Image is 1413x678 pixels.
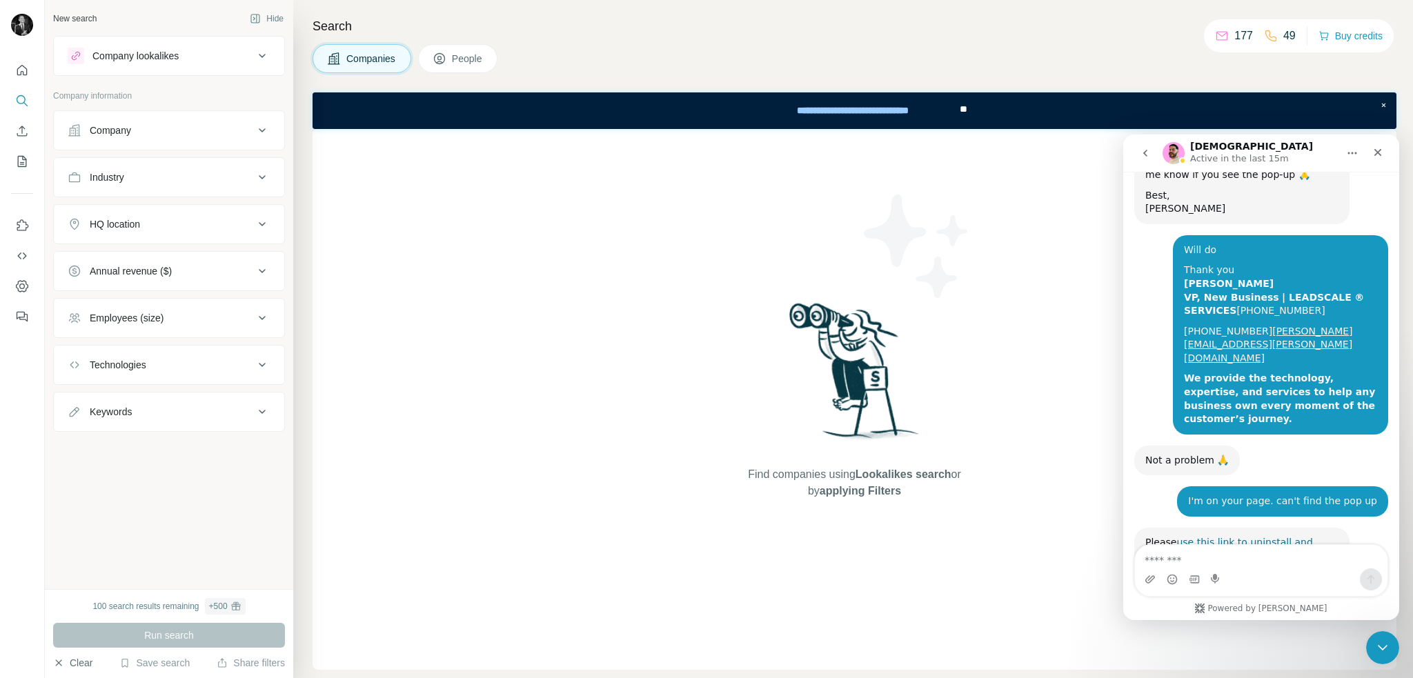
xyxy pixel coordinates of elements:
span: Lookalikes search [856,468,951,480]
button: Keywords [54,395,284,428]
div: Pleaseuse this link to uninstall and reinstall Surfe.​ [11,393,226,516]
button: Share filters [217,656,285,670]
div: HQ location [90,217,140,231]
div: New search [53,12,97,25]
textarea: Message… [12,410,264,434]
iframe: Banner [313,92,1396,129]
img: Surfe Illustration - Woman searching with binoculars [783,299,927,453]
div: + 500 [209,600,228,612]
button: Gif picker [66,439,77,450]
div: Industry [90,170,124,184]
button: Employees (size) [54,301,284,335]
img: Surfe Illustration - Stars [855,184,979,308]
iframe: Intercom live chat [1366,631,1399,664]
div: Employees (size) [90,311,164,325]
button: Emoji picker [43,439,55,450]
button: Industry [54,161,284,194]
button: Company lookalikes [54,39,284,72]
img: Avatar [11,14,33,36]
button: My lists [11,149,33,174]
span: People [452,52,484,66]
button: HQ location [54,208,284,241]
button: Quick start [11,58,33,83]
button: Enrich CSV [11,119,33,143]
h4: Search [313,17,1396,36]
p: Company information [53,90,285,102]
button: Annual revenue ($) [54,255,284,288]
button: Start recording [88,439,99,450]
button: Technologies [54,348,284,381]
span: Companies [346,52,397,66]
span: Find companies using or by [744,466,965,499]
button: Dashboard [11,274,33,299]
div: Christian says… [11,393,265,546]
button: Upload attachment [21,439,32,450]
button: Search [11,88,33,113]
button: Use Surfe API [11,243,33,268]
div: Company lookalikes [92,49,179,63]
span: applying Filters [820,485,901,497]
p: 177 [1234,28,1253,44]
p: 49 [1283,28,1296,44]
div: Keywords [90,405,132,419]
div: Annual revenue ($) [90,264,172,278]
button: Buy credits [1318,26,1383,46]
button: Clear [53,656,92,670]
div: Company [90,123,131,137]
div: Technologies [90,358,146,372]
b: . [22,402,190,427]
button: Use Surfe on LinkedIn [11,213,33,238]
div: 100 search results remaining [92,598,245,615]
button: Company [54,114,284,147]
button: Feedback [11,304,33,329]
button: Send a message… [237,434,259,456]
a: use this link to uninstall and reinstall Surfe [22,402,190,427]
button: Save search [119,656,190,670]
iframe: Intercom live chat [1123,134,1399,620]
button: Hide [240,8,293,29]
div: Please ​ [22,401,215,442]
